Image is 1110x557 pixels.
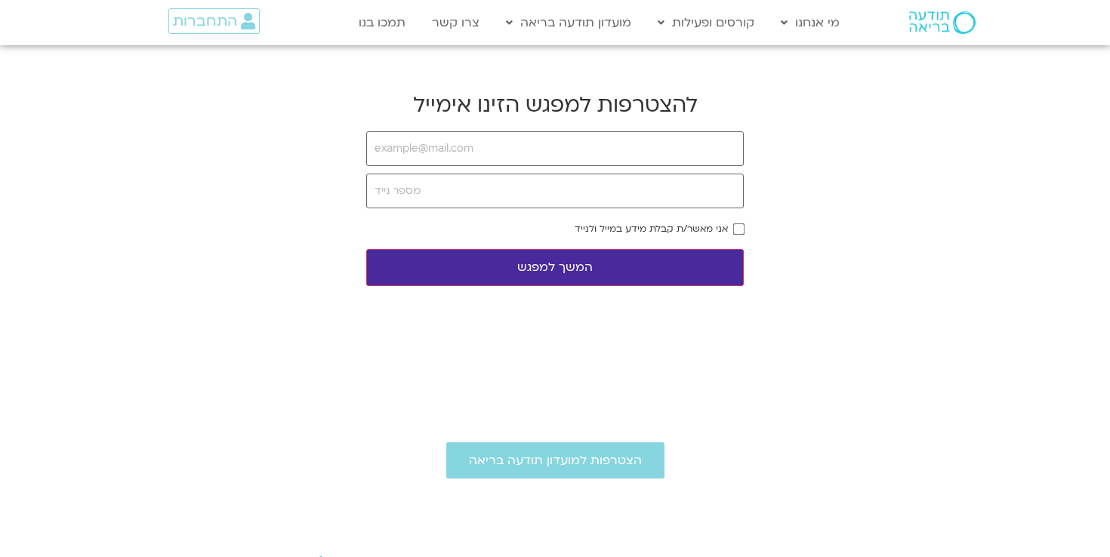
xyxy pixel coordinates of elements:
[366,174,744,208] input: מספר נייד
[366,131,744,166] input: example@mail.com
[366,249,744,286] button: המשך למפגש
[366,91,744,119] h2: להצטרפות למפגש הזינו אימייל
[469,454,642,467] span: הצטרפות למועדון תודעה בריאה
[575,223,728,234] label: אני מאשר/ת קבלת מידע במייל ולנייד
[650,8,762,37] a: קורסים ופעילות
[351,8,413,37] a: תמכו בנו
[173,13,237,29] span: התחברות
[424,8,487,37] a: צרו קשר
[168,8,260,34] a: התחברות
[909,11,976,34] img: תודעה בריאה
[773,8,847,37] a: מי אנחנו
[446,442,664,479] a: הצטרפות למועדון תודעה בריאה
[498,8,639,37] a: מועדון תודעה בריאה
